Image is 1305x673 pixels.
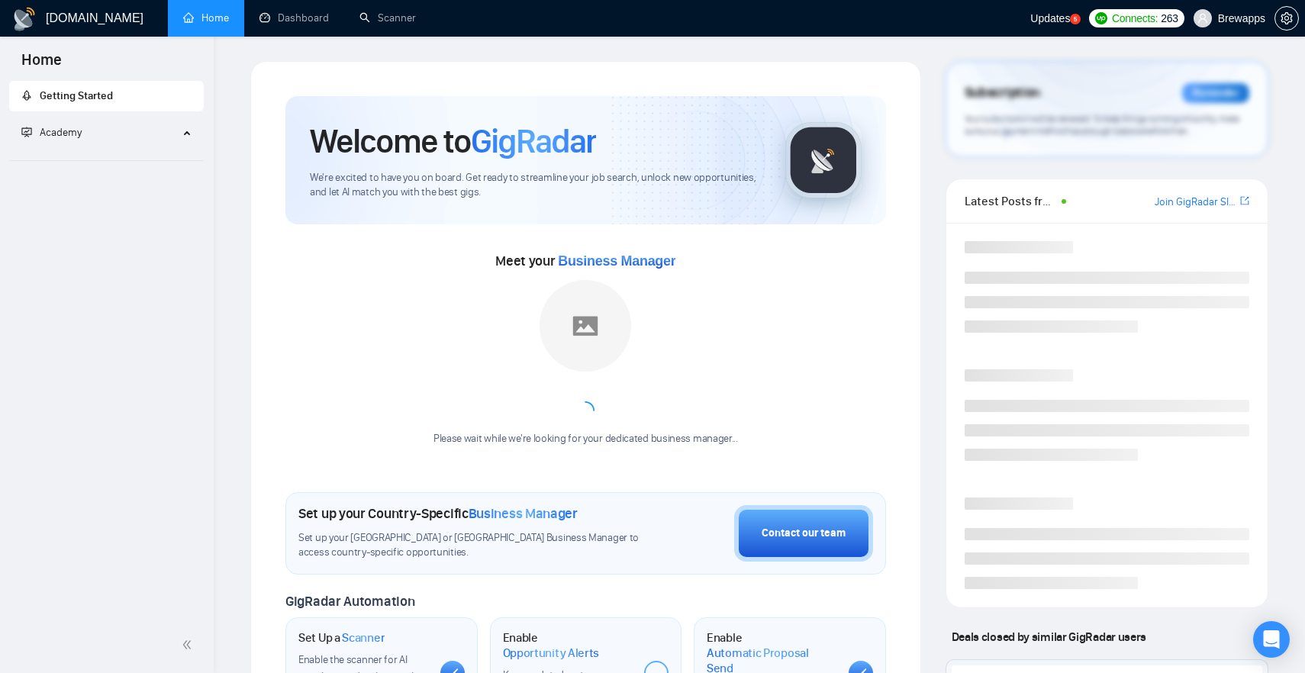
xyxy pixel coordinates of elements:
[1070,14,1081,24] a: 5
[1240,194,1249,208] a: export
[310,171,761,200] span: We're excited to have you on board. Get ready to streamline your job search, unlock new opportuni...
[21,90,32,101] span: rocket
[298,630,385,646] h1: Set Up a
[40,126,82,139] span: Academy
[469,505,578,522] span: Business Manager
[9,154,204,164] li: Academy Homepage
[12,7,37,31] img: logo
[1197,13,1208,24] span: user
[471,121,596,162] span: GigRadar
[965,80,1040,106] span: Subscription
[9,49,74,81] span: Home
[1161,10,1178,27] span: 263
[946,623,1152,650] span: Deals closed by similar GigRadar users
[785,122,862,198] img: gigradar-logo.png
[540,280,631,372] img: placeholder.png
[9,81,204,111] li: Getting Started
[1182,83,1249,103] div: Reminder
[1030,12,1070,24] span: Updates
[21,126,82,139] span: Academy
[285,593,414,610] span: GigRadar Automation
[310,121,596,162] h1: Welcome to
[1095,12,1107,24] img: upwork-logo.png
[558,253,675,269] span: Business Manager
[1274,6,1299,31] button: setting
[298,505,578,522] h1: Set up your Country-Specific
[359,11,416,24] a: searchScanner
[965,192,1057,211] span: Latest Posts from the GigRadar Community
[503,646,600,661] span: Opportunity Alerts
[503,630,633,660] h1: Enable
[495,253,675,269] span: Meet your
[1112,10,1158,27] span: Connects:
[1240,195,1249,207] span: export
[21,127,32,137] span: fund-projection-screen
[183,11,229,24] a: homeHome
[734,505,873,562] button: Contact our team
[259,11,329,24] a: dashboardDashboard
[1275,12,1298,24] span: setting
[1074,16,1078,23] text: 5
[1274,12,1299,24] a: setting
[762,525,846,542] div: Contact our team
[298,531,643,560] span: Set up your [GEOGRAPHIC_DATA] or [GEOGRAPHIC_DATA] Business Manager to access country-specific op...
[965,113,1239,137] span: Your subscription will be renewed. To keep things running smoothly, make sure your payment method...
[1155,194,1237,211] a: Join GigRadar Slack Community
[182,637,197,652] span: double-left
[1253,621,1290,658] div: Open Intercom Messenger
[342,630,385,646] span: Scanner
[40,89,113,102] span: Getting Started
[424,432,747,446] div: Please wait while we're looking for your dedicated business manager...
[575,400,596,421] span: loading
